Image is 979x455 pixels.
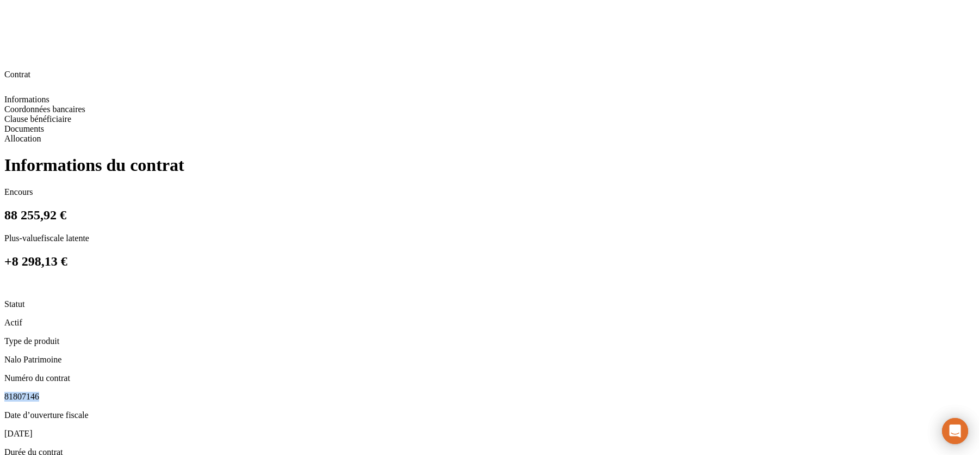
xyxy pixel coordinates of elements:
span: Contrat [4,70,30,79]
p: Statut [4,299,975,309]
span: Coordonnées bancaires [4,104,85,114]
span: Clause bénéficiaire [4,114,71,124]
div: Ouvrir le Messenger Intercom [942,418,968,444]
p: Encours [4,187,975,197]
span: 81807146 [4,392,39,401]
p: Plus-value fiscale latente [4,233,975,243]
p: Type de produit [4,336,975,346]
h2: 88 255,92 € [4,208,975,223]
span: Nalo Patrimoine [4,355,61,364]
h2: +8 298,13 € [4,254,975,269]
span: Allocation [4,134,41,143]
h1: Informations du contrat [4,155,975,175]
span: Actif [4,318,22,327]
p: Date d’ouverture fiscale [4,410,975,420]
span: [DATE] [4,429,33,438]
span: Informations [4,95,49,104]
span: Documents [4,124,44,133]
p: Numéro du contrat [4,373,975,383]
